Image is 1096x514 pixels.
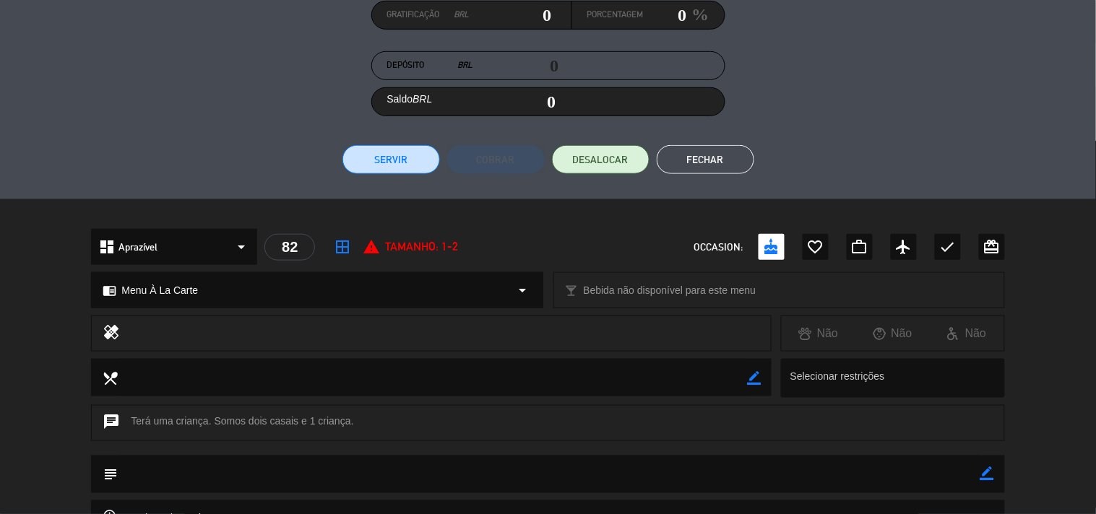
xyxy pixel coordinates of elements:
label: Porcentagem [587,8,644,22]
div: Terá uma criança. Somos dois casais e 1 criança. [91,405,1004,441]
i: border_color [980,467,994,481]
em: BRL [454,8,470,22]
span: Menu À La Carte [121,282,198,299]
i: dashboard [98,238,116,256]
div: Não [782,324,856,343]
button: Servir [342,145,440,174]
input: 0 [470,4,552,26]
i: chrome_reader_mode [103,284,116,297]
span: OCCASION: [694,239,743,256]
i: border_color [747,371,761,385]
div: Não [930,324,1004,343]
i: chat [103,413,120,433]
i: healing [103,323,120,344]
div: Não [855,324,930,343]
i: subject [102,466,118,482]
button: Cobrar [447,145,545,174]
i: check [939,238,957,256]
label: Gratificação [387,8,470,22]
em: % [687,1,709,29]
label: Depósito [387,58,473,73]
i: local_dining [102,370,118,385]
i: arrow_drop_down [514,282,532,299]
i: report_problem [363,238,380,256]
button: Fechar [657,145,754,174]
i: airplanemode_active [895,238,912,256]
em: BRL [413,93,432,105]
button: DESALOCAR [552,145,650,174]
span: Aprazível [118,239,158,256]
i: border_all [334,238,351,256]
input: 0 [644,4,687,26]
i: card_giftcard [983,238,1001,256]
div: 82 [264,234,315,261]
div: Tamanho: 1-2 [363,238,458,256]
span: DESALOCAR [573,152,629,167]
span: Bebida não disponível para este menu [584,282,756,299]
i: local_bar [565,284,579,297]
label: Saldo [387,91,433,108]
i: work_outline [851,238,868,256]
i: favorite_border [807,238,824,256]
i: arrow_drop_down [233,238,250,256]
i: cake [763,238,780,256]
em: BRL [458,58,473,73]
